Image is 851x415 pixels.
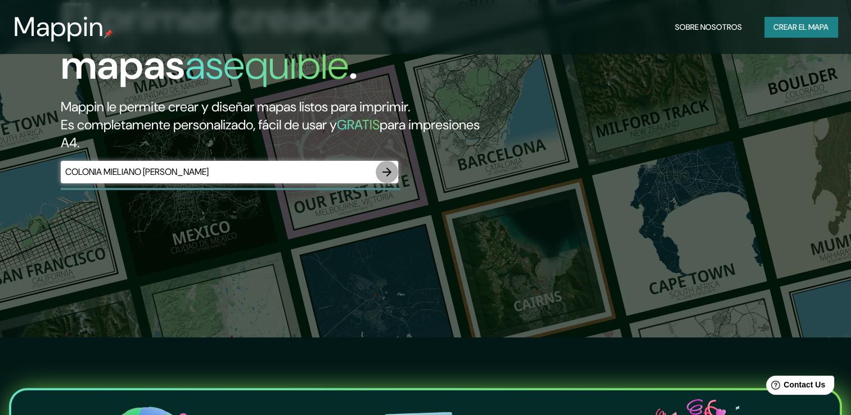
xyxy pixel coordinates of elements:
[185,39,349,91] h1: asequible
[61,98,487,152] h2: Mappin le permite crear y diseñar mapas listos para imprimir. Es completamente personalizado, fác...
[675,20,742,34] font: Sobre nosotros
[13,11,104,43] h3: Mappin
[61,165,376,178] input: Elige tu lugar favorito
[670,17,746,38] button: Sobre nosotros
[337,116,380,133] h5: GRATIS
[751,371,839,403] iframe: Help widget launcher
[104,29,113,38] img: mappin-pin
[773,20,829,34] font: Crear el mapa
[764,17,838,38] button: Crear el mapa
